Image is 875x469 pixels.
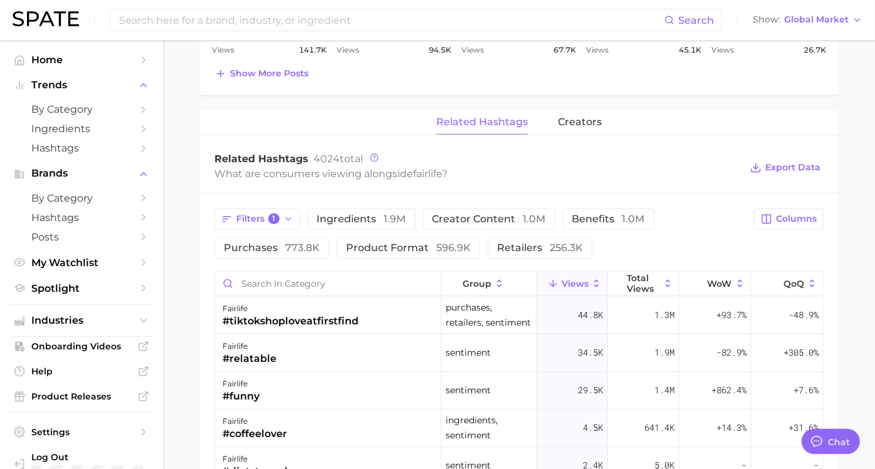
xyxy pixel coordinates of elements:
[31,391,132,402] span: Product Releases
[587,43,609,58] span: Views
[10,227,153,247] a: Posts
[31,103,132,115] span: by Category
[31,366,132,377] span: Help
[10,311,153,330] button: Industries
[31,192,132,204] span: by Category
[10,423,153,441] a: Settings
[446,300,532,330] span: purchases, retailers, sentiment
[10,119,153,138] a: Ingredients
[461,43,484,58] span: Views
[10,164,153,183] button: Brands
[317,214,406,224] span: ingredients
[753,16,780,23] span: Show
[537,272,608,296] button: Views
[223,351,276,366] div: #relatable
[31,257,132,269] span: My Watchlist
[413,168,442,180] span: fairlife
[765,162,820,173] span: Export Data
[654,345,674,360] span: 1.9m
[285,242,320,254] span: 773.8k
[215,372,823,410] button: fairlife#funnysentiment29.5k1.4m+862.4%+7.6%
[223,376,259,391] div: fairlife
[578,383,603,398] span: 29.5k
[212,43,234,58] span: Views
[223,426,287,441] div: #coffeelover
[31,341,132,352] span: Onboarding Videos
[223,389,259,404] div: #funny
[313,153,363,165] span: total
[10,337,153,356] a: Onboarding Videos
[223,339,276,354] div: fairlife
[346,243,471,253] span: product format
[223,301,359,316] div: fairlife
[446,413,532,443] span: ingredients, sentiment
[678,14,714,26] span: Search
[10,279,153,298] a: Spotlight
[10,208,153,227] a: Hashtags
[215,272,441,296] input: Search in category
[783,279,804,289] span: QoQ
[31,54,132,66] span: Home
[711,383,747,398] span: +862.4%
[436,242,471,254] span: 596.9k
[31,123,132,135] span: Ingredients
[441,272,537,296] button: group
[214,209,300,230] button: Filters1
[608,272,679,296] button: Total Views
[223,314,359,329] div: #tiktokshoploveatfirstfind
[622,213,645,225] span: 1.0m
[10,188,153,208] a: by Category
[31,451,150,463] span: Log Out
[10,76,153,95] button: Trends
[716,420,747,435] span: +14.3%
[31,168,132,179] span: Brands
[747,159,824,177] button: Export Data
[10,50,153,70] a: Home
[627,273,660,293] span: Total Views
[31,426,132,438] span: Settings
[230,68,308,79] span: Show more posts
[679,272,751,296] button: WoW
[578,307,603,322] span: 44.8k
[804,43,826,58] span: 26.7k
[679,43,701,58] span: 45.1k
[711,43,734,58] span: Views
[432,214,546,224] span: creator content
[446,383,491,398] span: sentiment
[554,43,577,58] span: 67.7k
[654,383,674,398] span: 1.4m
[10,138,153,158] a: Hashtags
[784,16,849,23] span: Global Market
[31,212,132,224] span: Hashtags
[214,153,308,165] span: Related Hashtags
[572,214,645,224] span: benefits
[31,142,132,154] span: Hashtags
[13,11,79,26] img: SPATE
[583,420,603,435] span: 4.5k
[446,345,491,360] span: sentiment
[10,100,153,119] a: by Category
[654,307,674,322] span: 1.3m
[750,12,866,28] button: ShowGlobal Market
[558,116,602,128] span: creators
[523,213,546,225] span: 1.0m
[31,315,132,326] span: Industries
[337,43,359,58] span: Views
[463,279,491,289] span: group
[752,272,823,296] button: QoQ
[550,242,583,254] span: 256.3k
[215,297,823,334] button: fairlife#tiktokshoploveatfirstfindpurchases, retailers, sentiment44.8k1.3m+93.7%-48.9%
[224,243,320,253] span: purchases
[562,279,589,289] span: Views
[783,345,819,360] span: +305.0%
[223,414,287,429] div: fairlife
[497,243,583,253] span: retailers
[754,209,824,230] button: Columns
[10,362,153,381] a: Help
[31,282,132,294] span: Spotlight
[236,214,280,225] span: Filters
[429,43,451,58] span: 94.5k
[10,387,153,406] a: Product Releases
[31,231,132,243] span: Posts
[789,307,819,322] span: -48.9%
